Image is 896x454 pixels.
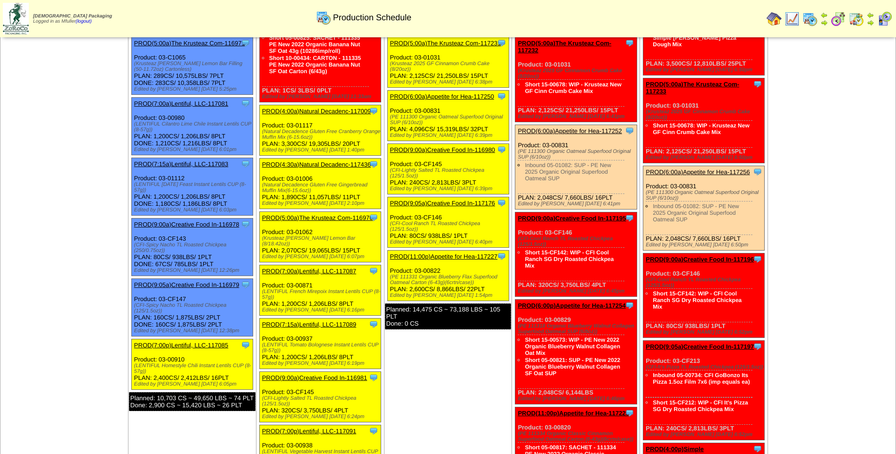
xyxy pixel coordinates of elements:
[33,14,112,24] span: Logged in as Mfuller
[646,109,764,120] div: (Krusteaz 2025 GF Cinnamon Crumb Cake (8/20oz))
[646,168,750,176] a: PROD(6:00a)Appetite for Hea-117256
[625,213,634,223] img: Tooltip
[518,302,625,309] a: PROD(6:00p)Appetite for Hea-117254
[390,186,509,192] div: Edited by [PERSON_NAME] [DATE] 6:39pm
[646,155,764,160] div: Edited by [PERSON_NAME] [DATE] 6:50pm
[643,78,765,163] div: Product: 03-01031 PLAN: 2,125CS / 21,250LBS / 15PLT
[262,361,381,366] div: Edited by [PERSON_NAME] [DATE] 6:19pm
[369,160,378,169] img: Tooltip
[802,11,818,26] img: calendarprod.gif
[646,277,764,288] div: (CFI-Cool Ranch TL Roasted Chickpea (125/1.5oz))
[646,256,754,263] a: PROD(9:00a)Creative Food In-117196
[262,201,381,206] div: Edited by [PERSON_NAME] [DATE] 2:10pm
[259,212,381,262] div: Product: 03-01062 PLAN: 2,070CS / 19,065LBS / 15PLT
[259,105,381,156] div: Product: 03-01117 PLAN: 3,300CS / 19,305LBS / 20PLT
[134,221,239,228] a: PROD(9:00a)Creative Food In-116978
[390,239,509,245] div: Edited by [PERSON_NAME] [DATE] 6:40pm
[820,19,828,26] img: arrowright.gif
[131,279,253,336] div: Product: 03-CF147 PLAN: 160CS / 1,875LBS / 2PLT DONE: 160CS / 1,875LBS / 2PLT
[390,146,495,153] a: PROD(9:00a)Creative Food In-116980
[497,252,506,261] img: Tooltip
[262,94,381,100] div: Edited by [PERSON_NAME] [DATE] 11:33am
[518,68,636,79] div: (Krusteaz 2025 GF Cinnamon Crumb Cake (8/20oz))
[131,37,253,95] div: Product: 03-C1065 PLAN: 289CS / 10,575LBS / 7PLT DONE: 283CS / 10,358LBS / 7PLT
[646,67,764,73] div: Edited by [PERSON_NAME] [DATE] 6:50pm
[262,108,371,115] a: PROD(4:00a)Natural Decadenc-117009
[390,200,495,207] a: PROD(9:05a)Creative Food In-117176
[262,428,356,435] a: PROD(7:00p)Lentiful, LLC-117091
[753,79,762,89] img: Tooltip
[259,372,381,422] div: Product: 03-CF145 PLAN: 320CS / 3,750LBS / 4PLT
[134,268,253,273] div: Edited by [PERSON_NAME] [DATE] 12:26pm
[269,55,361,75] a: Short 10-00434: CARTON - 111335 PE New 2022 Organic Banana Nut SF Oat Carton (6/43g)
[262,182,381,193] div: (Natural Decadence Gluten Free Gingerbread Muffin Mix(6-15.6oz))
[653,203,739,223] a: Inbound 05-01082: SUP - PE New 2025 Organic Original Superfood Oatmeal SUP
[316,10,331,25] img: calendarprod.gif
[831,11,846,26] img: calendarblend.gif
[390,79,509,85] div: Edited by [PERSON_NAME] [DATE] 6:38pm
[134,303,253,314] div: (CFI-Spicy Nacho TL Roasted Chickpea (125/1.5oz))
[390,114,509,126] div: (PE 111300 Organic Oatmeal Superfood Original SUP (6/10oz))
[369,106,378,116] img: Tooltip
[131,219,253,276] div: Product: 03-CF143 PLAN: 80CS / 938LBS / 1PLT DONE: 67CS / 785LBS / 1PLT
[387,37,509,88] div: Product: 03-01031 PLAN: 2,125CS / 21,250LBS / 15PLT
[134,242,253,253] div: (CFI-Spicy Nacho TL Roasted Chickpea (250/0.75oz))
[518,236,636,247] div: (CFI-Cool Ranch TL Roasted Chickpea (125/1.5oz))
[390,274,509,286] div: (PE 111331 Organic Blueberry Flax Superfood Oatmeal Carton (6-43g)(6crtn/case))
[262,414,381,420] div: Edited by [PERSON_NAME] [DATE] 6:24pm
[518,323,636,335] div: (PE 111318 Organic Blueberry Walnut Collagen Superfood Oatmeal SUP (6/8oz))
[333,13,411,23] span: Production Schedule
[369,319,378,329] img: Tooltip
[134,40,245,47] a: PROD(5:00a)The Krusteaz Com-116971
[390,133,509,138] div: Edited by [PERSON_NAME] [DATE] 6:39pm
[131,98,253,155] div: Product: 03-00980 PLAN: 1,200CS / 1,206LBS / 8PLT DONE: 1,210CS / 1,216LBS / 8PLT
[518,431,636,442] div: (PE 111334 Organic Classic Cinnamon Superfood Oatmeal Carton (6-43g)(6crtn/case))
[262,289,381,300] div: (LENTIFUL French Mirepoix Instant Lentils CUP (8-57g))
[653,372,750,385] a: Inbound 05-00734: CFI GoBonzo Its Pizza 1.5oz Film 7x6 (imp equals ea)
[525,81,622,94] a: Short 15-00678: WIP - Krusteaz New GF Cinn Crumb Cake Mix
[646,329,764,335] div: Edited by [PERSON_NAME] [DATE] 6:52pm
[241,280,250,289] img: Tooltip
[134,86,253,92] div: Edited by [PERSON_NAME] [DATE] 5:25pm
[369,266,378,276] img: Tooltip
[753,254,762,264] img: Tooltip
[497,92,506,101] img: Tooltip
[262,374,367,381] a: PROD(9:00a)Creative Food In-116981
[849,11,864,26] img: calendarinout.gif
[369,213,378,222] img: Tooltip
[390,293,509,298] div: Edited by [PERSON_NAME] [DATE] 1:54pm
[525,357,620,377] a: Short 05-00821: SUP - PE New 2022 Organic Blueberry Walnut Collagen SF Oat SUP
[134,363,253,374] div: (LENTIFUL Homestyle Chili Instant Lentils CUP (8-57g))
[518,114,636,119] div: Edited by [PERSON_NAME] [DATE] 6:41pm
[134,207,253,213] div: Edited by [PERSON_NAME] [DATE] 6:03pm
[134,182,253,193] div: (LENTIFUL [DATE] Feast Instant Lentils CUP (8-57g))
[390,168,509,179] div: (CFI-Lightly Salted TL Roasted Chickpea (125/1.5oz))
[646,81,739,95] a: PROD(5:00a)The Krusteaz Com-117233
[262,307,381,313] div: Edited by [PERSON_NAME] [DATE] 6:16pm
[259,319,381,369] div: Product: 03-00937 PLAN: 1,200CS / 1,206LBS / 8PLT
[497,198,506,208] img: Tooltip
[625,301,634,310] img: Tooltip
[820,11,828,19] img: arrowleft.gif
[385,303,512,329] div: Planned: 14,475 CS ~ 73,188 LBS ~ 105 PLT Done: 0 CS
[525,249,614,269] a: Short 15-CF142: WIP - CFI Cool Ranch SG Dry Roasted Chickpea Mix
[515,37,637,122] div: Product: 03-01031 PLAN: 2,125CS / 21,250LBS / 15PLT
[387,197,509,248] div: Product: 03-CF146 PLAN: 80CS / 938LBS / 1PLT
[877,11,892,26] img: calendarcustomer.gif
[653,290,742,310] a: Short 15-CF142: WIP - CFI Cool Ranch SG Dry Roasted Chickpea Mix
[525,336,620,356] a: Short 15-00573: WIP - PE New 2022 Organic Blueberry Walnut Collagen Oat Mix
[262,254,381,260] div: Edited by [PERSON_NAME] [DATE] 6:07pm
[646,364,764,370] div: (CFI-It's Pizza TL Roasted Chickpea (125/1.5oz))
[643,341,765,440] div: Product: 03-CF213 PLAN: 240CS / 2,813LBS / 3PLT
[134,100,228,107] a: PROD(7:00a)Lentiful, LLC-117081
[369,426,378,436] img: Tooltip
[767,11,782,26] img: home.gif
[131,339,253,390] div: Product: 03-00910 PLAN: 2,400CS / 2,412LBS / 16PLT
[134,342,228,349] a: PROD(7:00p)Lentiful, LLC-117085
[518,396,636,402] div: Edited by [PERSON_NAME] [DATE] 6:46pm
[390,93,494,100] a: PROD(6:00a)Appetite for Hea-117250
[241,159,250,168] img: Tooltip
[643,253,765,338] div: Product: 03-CF146 PLAN: 80CS / 938LBS / 1PLT
[241,340,250,350] img: Tooltip
[515,212,637,297] div: Product: 03-CF146 PLAN: 320CS / 3,750LBS / 4PLT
